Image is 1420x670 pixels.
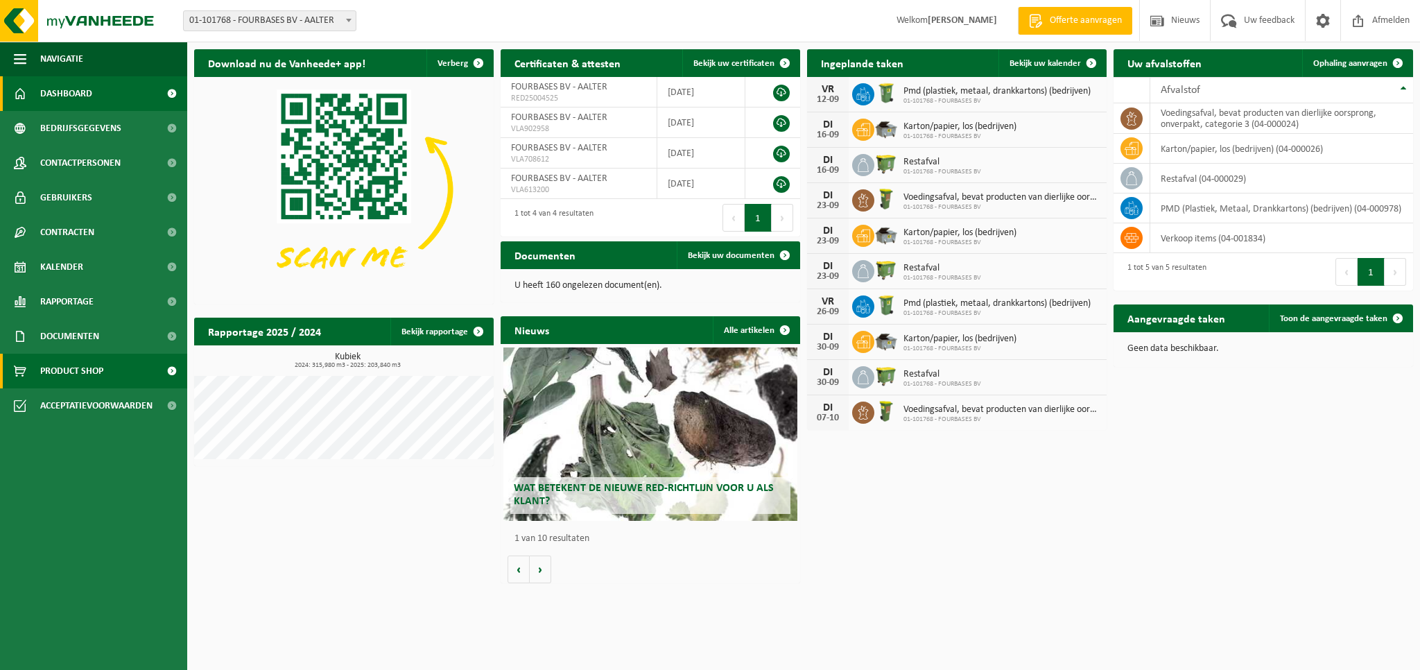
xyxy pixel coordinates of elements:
[1150,164,1413,194] td: restafval (04-000029)
[1313,59,1387,68] span: Ophaling aanvragen
[677,241,799,269] a: Bekijk uw documenten
[514,534,793,544] p: 1 van 10 resultaten
[1150,134,1413,164] td: karton/papier, los (bedrijven) (04-000026)
[874,117,898,140] img: WB-5000-GAL-GY-01
[814,119,842,130] div: DI
[903,97,1091,105] span: 01-101768 - FOURBASES BV
[814,237,842,246] div: 23-09
[1161,85,1200,96] span: Afvalstof
[1280,314,1387,323] span: Toon de aangevraagde taken
[438,59,468,68] span: Verberg
[40,42,83,76] span: Navigatie
[903,157,981,168] span: Restafval
[903,369,981,380] span: Restafval
[814,261,842,272] div: DI
[657,169,746,199] td: [DATE]
[874,293,898,317] img: WB-0240-HPE-GN-50
[874,364,898,388] img: WB-1100-HPE-GN-50
[814,95,842,105] div: 12-09
[814,367,842,378] div: DI
[772,204,793,232] button: Next
[1114,304,1239,332] h2: Aangevraagde taken
[1385,258,1406,286] button: Next
[1127,344,1399,354] p: Geen data beschikbaar.
[814,190,842,201] div: DI
[874,329,898,352] img: WB-5000-GAL-GY-01
[501,316,563,343] h2: Nieuws
[903,345,1016,353] span: 01-101768 - FOURBASES BV
[1046,14,1125,28] span: Offerte aanvragen
[903,380,981,388] span: 01-101768 - FOURBASES BV
[508,556,530,583] button: Vorige
[657,138,746,169] td: [DATE]
[511,93,646,104] span: RED25004525
[693,59,774,68] span: Bekijk uw certificaten
[814,155,842,166] div: DI
[814,378,842,388] div: 30-09
[903,132,1016,141] span: 01-101768 - FOURBASES BV
[903,415,1100,424] span: 01-101768 - FOURBASES BV
[40,111,121,146] span: Bedrijfsgegevens
[903,86,1091,97] span: Pmd (plastiek, metaal, drankkartons) (bedrijven)
[194,77,494,302] img: Download de VHEPlus App
[40,354,103,388] span: Product Shop
[1150,103,1413,134] td: voedingsafval, bevat producten van dierlijke oorsprong, onverpakt, categorie 3 (04-000024)
[928,15,997,26] strong: [PERSON_NAME]
[1010,59,1081,68] span: Bekijk uw kalender
[903,239,1016,247] span: 01-101768 - FOURBASES BV
[874,187,898,211] img: WB-0060-HPE-GN-50
[688,251,774,260] span: Bekijk uw documenten
[40,180,92,215] span: Gebruikers
[511,173,607,184] span: FOURBASES BV - AALTER
[201,352,494,369] h3: Kubiek
[1114,49,1215,76] h2: Uw afvalstoffen
[426,49,492,77] button: Verberg
[814,166,842,175] div: 16-09
[874,223,898,246] img: WB-5000-GAL-GY-01
[903,227,1016,239] span: Karton/papier, los (bedrijven)
[511,112,607,123] span: FOURBASES BV - AALTER
[40,146,121,180] span: Contactpersonen
[1358,258,1385,286] button: 1
[814,296,842,307] div: VR
[903,192,1100,203] span: Voedingsafval, bevat producten van dierlijke oorsprong, onverpakt, categorie 3
[657,108,746,138] td: [DATE]
[1018,7,1132,35] a: Offerte aanvragen
[903,274,981,282] span: 01-101768 - FOURBASES BV
[40,250,83,284] span: Kalender
[194,49,379,76] h2: Download nu de Vanheede+ app!
[807,49,917,76] h2: Ingeplande taken
[40,284,94,319] span: Rapportage
[1120,257,1206,287] div: 1 tot 5 van 5 resultaten
[503,347,797,521] a: Wat betekent de nieuwe RED-richtlijn voor u als klant?
[1150,223,1413,253] td: verkoop items (04-001834)
[1335,258,1358,286] button: Previous
[514,281,786,291] p: U heeft 160 ongelezen document(en).
[511,123,646,135] span: VLA902958
[390,318,492,345] a: Bekijk rapportage
[874,400,898,423] img: WB-0060-HPE-GN-50
[682,49,799,77] a: Bekijk uw certificaten
[903,334,1016,345] span: Karton/papier, los (bedrijven)
[184,11,356,31] span: 01-101768 - FOURBASES BV - AALTER
[713,316,799,344] a: Alle artikelen
[814,201,842,211] div: 23-09
[501,49,634,76] h2: Certificaten & attesten
[194,318,335,345] h2: Rapportage 2025 / 2024
[903,298,1091,309] span: Pmd (plastiek, metaal, drankkartons) (bedrijven)
[1269,304,1412,332] a: Toon de aangevraagde taken
[814,272,842,282] div: 23-09
[530,556,551,583] button: Volgende
[1302,49,1412,77] a: Ophaling aanvragen
[511,82,607,92] span: FOURBASES BV - AALTER
[514,483,774,507] span: Wat betekent de nieuwe RED-richtlijn voor u als klant?
[201,362,494,369] span: 2024: 315,980 m3 - 2025: 203,840 m3
[814,84,842,95] div: VR
[903,404,1100,415] span: Voedingsafval, bevat producten van dierlijke oorsprong, onverpakt, categorie 3
[903,121,1016,132] span: Karton/papier, los (bedrijven)
[501,241,589,268] h2: Documenten
[657,77,746,108] td: [DATE]
[874,152,898,175] img: WB-1100-HPE-GN-50
[511,154,646,165] span: VLA708612
[998,49,1105,77] a: Bekijk uw kalender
